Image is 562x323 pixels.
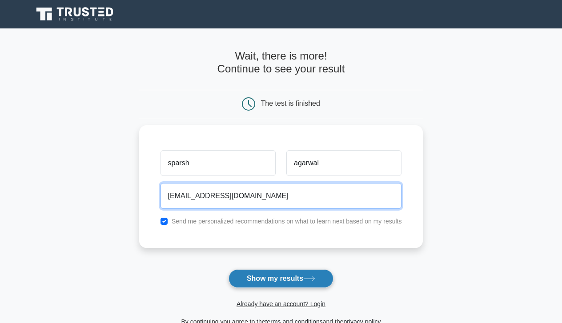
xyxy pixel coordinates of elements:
input: Email [161,183,402,209]
h4: Wait, there is more! Continue to see your result [139,50,423,76]
input: Last name [286,150,401,176]
label: Send me personalized recommendations on what to learn next based on my results [172,218,402,225]
a: Already have an account? Login [237,300,325,307]
input: First name [161,150,276,176]
div: The test is finished [261,100,320,107]
button: Show my results [229,269,333,288]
